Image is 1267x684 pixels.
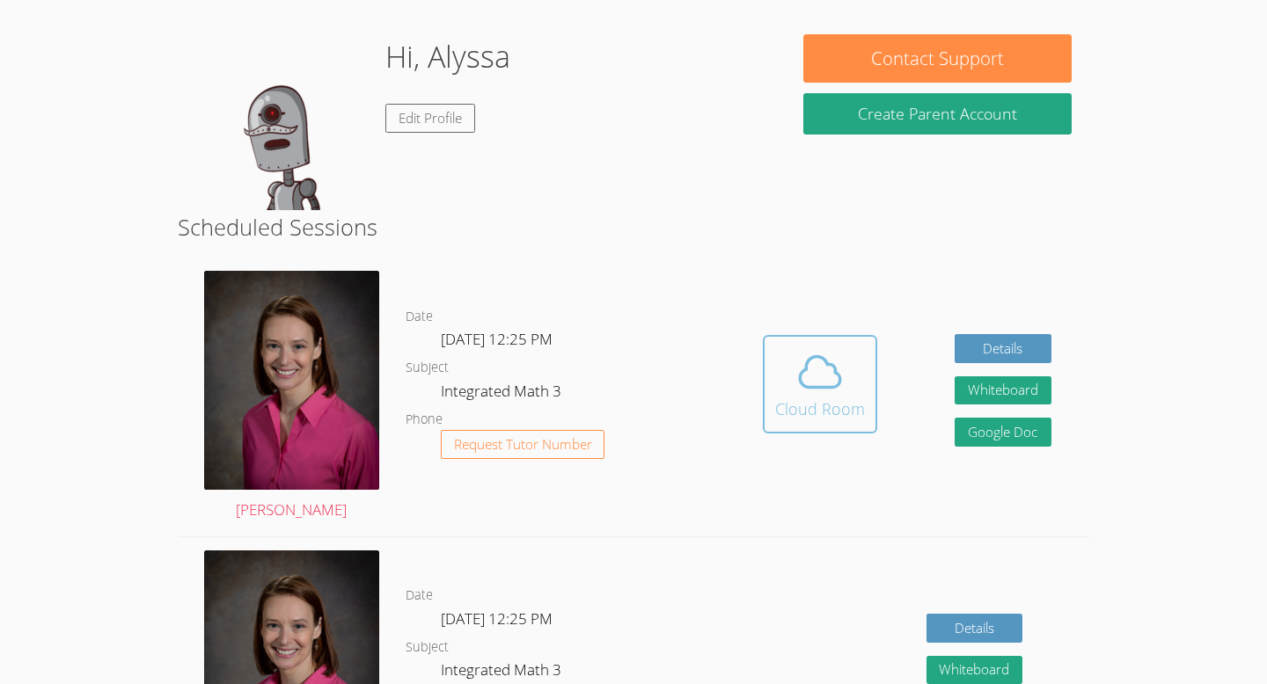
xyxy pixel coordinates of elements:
[454,438,592,451] span: Request Tutor Number
[406,357,449,379] dt: Subject
[204,271,379,490] img: Miller_Becky_headshot%20(3).jpg
[406,637,449,659] dt: Subject
[178,210,1090,244] h2: Scheduled Sessions
[406,585,433,607] dt: Date
[803,34,1071,83] button: Contact Support
[441,608,553,629] span: [DATE] 12:25 PM
[926,614,1023,643] a: Details
[204,271,379,523] a: [PERSON_NAME]
[441,329,553,349] span: [DATE] 12:25 PM
[803,93,1071,135] button: Create Parent Account
[763,335,877,433] button: Cloud Room
[195,34,371,210] img: default.png
[441,430,605,459] button: Request Tutor Number
[385,104,475,133] a: Edit Profile
[441,379,565,409] dd: Integrated Math 3
[955,334,1051,363] a: Details
[955,418,1051,447] a: Google Doc
[406,306,433,328] dt: Date
[775,397,865,421] div: Cloud Room
[955,376,1051,405] button: Whiteboard
[385,34,510,79] h1: Hi, Alyssa
[406,409,443,431] dt: Phone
